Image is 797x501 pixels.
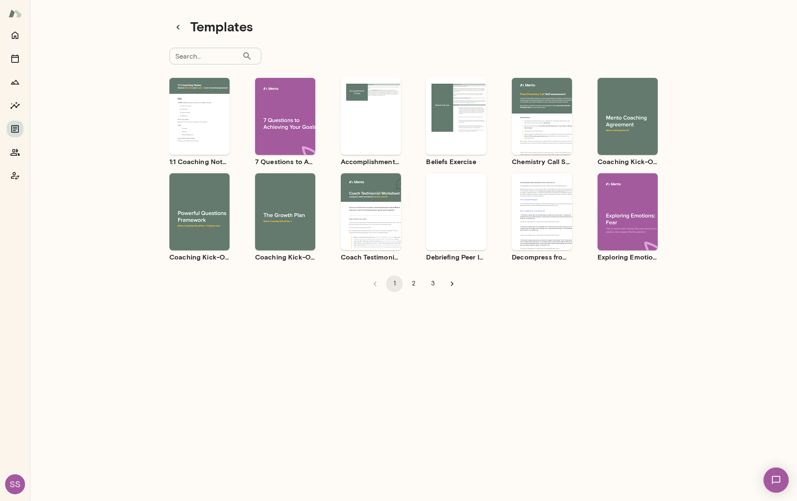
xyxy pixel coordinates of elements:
[512,252,572,262] h6: Decompress from a Job
[169,269,658,292] div: pagination
[341,157,401,167] h6: Accomplishment Tracker
[444,275,460,292] button: Go to next page
[7,167,23,184] button: Coach app
[190,18,253,36] h4: Templates
[341,252,401,262] h6: Coach Testimonial Worksheet
[8,5,22,21] img: Mento
[424,275,441,292] button: Go to page 3
[169,157,230,167] h6: 1:1 Coaching Notes
[598,252,658,262] h6: Exploring Emotions: Fear
[7,97,23,114] button: Insights
[7,121,23,137] button: Documents
[365,275,462,292] nav: pagination navigation
[7,50,23,67] button: Sessions
[7,144,23,161] button: Members
[7,74,23,90] button: Growth Plan
[512,157,572,167] h6: Chemistry Call Self-Assessment [Coaches only]
[7,27,23,44] button: Home
[386,275,403,292] button: page 1
[5,474,25,494] div: SS
[255,252,315,262] h6: Coaching Kick-Off No. 2 | The Growth Plan
[405,275,422,292] button: Go to page 2
[426,157,486,167] h6: Beliefs Exercise
[598,157,658,167] h6: Coaching Kick-Off | Coaching Agreement
[255,157,315,167] h6: 7 Questions to Achieving Your Goals
[426,252,486,262] h6: Debriefing Peer Insights (360 feedback) Guide
[169,252,230,262] h6: Coaching Kick-Off No. 1 | Powerful Questions [Coaches Only]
